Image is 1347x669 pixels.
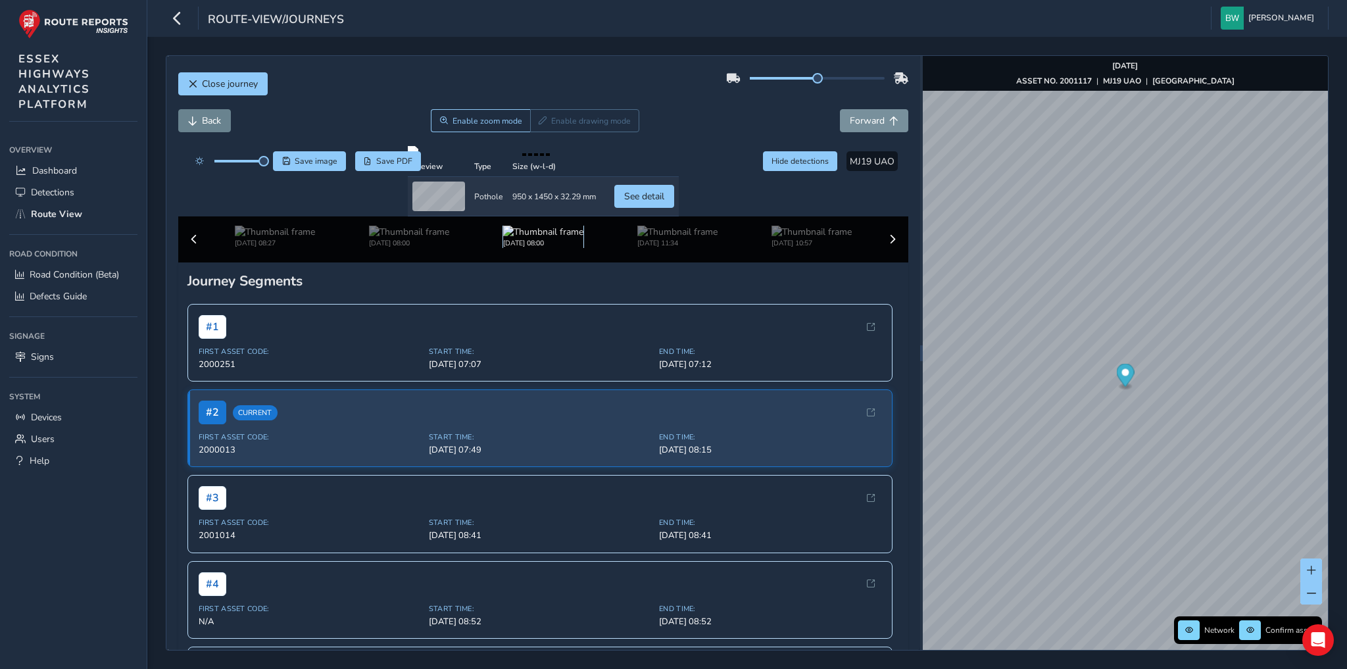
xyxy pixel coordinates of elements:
[637,238,718,248] div: [DATE] 11:34
[1221,7,1319,30] button: [PERSON_NAME]
[273,151,346,171] button: Save
[1112,61,1138,71] strong: [DATE]
[31,351,54,363] span: Signs
[199,401,226,424] span: # 2
[187,272,900,290] div: Journey Segments
[9,244,137,264] div: Road Condition
[199,486,226,510] span: # 3
[30,455,49,467] span: Help
[429,518,651,528] span: Start Time:
[199,530,421,541] span: 2001014
[840,109,908,132] button: Forward
[9,203,137,225] a: Route View
[32,164,77,177] span: Dashboard
[1302,624,1334,656] div: Open Intercom Messenger
[429,616,651,628] span: [DATE] 08:52
[771,156,829,166] span: Hide detections
[1016,76,1235,86] div: | |
[31,433,55,445] span: Users
[659,444,881,456] span: [DATE] 08:15
[614,185,674,208] button: See detail
[30,290,87,303] span: Defects Guide
[202,78,258,90] span: Close journey
[30,268,119,281] span: Road Condition (Beta)
[31,186,74,199] span: Detections
[9,182,137,203] a: Detections
[9,428,137,450] a: Users
[18,9,128,39] img: rr logo
[233,405,278,420] span: Current
[18,51,90,112] span: ESSEX HIGHWAYS ANALYTICS PLATFORM
[9,407,137,428] a: Devices
[199,359,421,370] span: 2000251
[235,226,315,238] img: Thumbnail frame
[355,151,422,171] button: PDF
[429,444,651,456] span: [DATE] 07:49
[1204,625,1235,635] span: Network
[202,114,221,127] span: Back
[624,190,664,203] span: See detail
[659,432,881,442] span: End Time:
[429,530,651,541] span: [DATE] 08:41
[763,151,838,171] button: Hide detections
[1152,76,1235,86] strong: [GEOGRAPHIC_DATA]
[659,530,881,541] span: [DATE] 08:41
[431,109,530,132] button: Zoom
[1248,7,1314,30] span: [PERSON_NAME]
[199,616,421,628] span: N/A
[199,518,421,528] span: First Asset Code:
[369,238,449,248] div: [DATE] 08:00
[1221,7,1244,30] img: diamond-layout
[199,572,226,596] span: # 4
[453,116,522,126] span: Enable zoom mode
[9,387,137,407] div: System
[637,226,718,238] img: Thumbnail frame
[659,518,881,528] span: End Time:
[199,444,421,456] span: 2000013
[208,11,344,30] span: route-view/journeys
[850,155,894,168] span: MJ19 UAO
[31,208,82,220] span: Route View
[429,604,651,614] span: Start Time:
[1016,76,1092,86] strong: ASSET NO. 2001117
[1265,625,1318,635] span: Confirm assets
[9,140,137,160] div: Overview
[771,226,852,238] img: Thumbnail frame
[9,264,137,285] a: Road Condition (Beta)
[429,432,651,442] span: Start Time:
[850,114,885,127] span: Forward
[369,226,449,238] img: Thumbnail frame
[178,109,231,132] button: Back
[9,450,137,472] a: Help
[376,156,412,166] span: Save PDF
[235,238,315,248] div: [DATE] 08:27
[503,238,583,248] div: [DATE] 08:00
[1116,364,1134,391] div: Map marker
[470,177,508,216] td: Pothole
[295,156,337,166] span: Save image
[508,177,600,216] td: 950 x 1450 x 32.29 mm
[659,359,881,370] span: [DATE] 07:12
[429,359,651,370] span: [DATE] 07:07
[9,285,137,307] a: Defects Guide
[199,315,226,339] span: # 1
[659,616,881,628] span: [DATE] 08:52
[178,72,268,95] button: Close journey
[199,347,421,357] span: First Asset Code:
[503,226,583,238] img: Thumbnail frame
[199,432,421,442] span: First Asset Code:
[9,326,137,346] div: Signage
[429,347,651,357] span: Start Time:
[9,346,137,368] a: Signs
[659,347,881,357] span: End Time:
[659,604,881,614] span: End Time:
[199,604,421,614] span: First Asset Code:
[9,160,137,182] a: Dashboard
[771,238,852,248] div: [DATE] 10:57
[1103,76,1141,86] strong: MJ19 UAO
[31,411,62,424] span: Devices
